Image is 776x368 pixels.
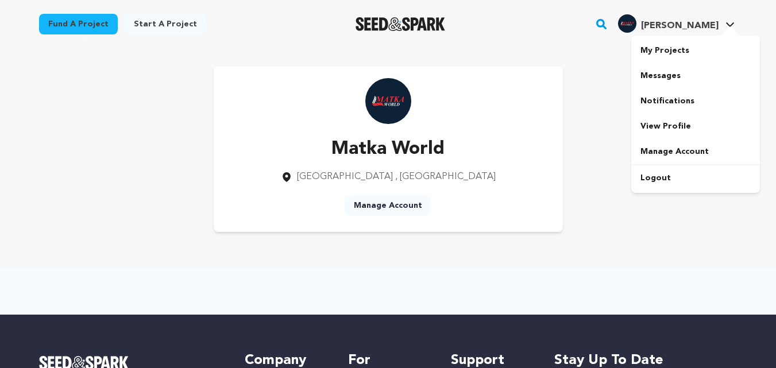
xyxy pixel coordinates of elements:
[631,88,760,114] a: Notifications
[618,14,636,33] img: e94ded24613896de.jpg
[395,172,496,181] span: , [GEOGRAPHIC_DATA]
[631,38,760,63] a: My Projects
[641,21,719,30] span: [PERSON_NAME]
[631,139,760,164] a: Manage Account
[356,17,446,31] a: Seed&Spark Homepage
[281,135,496,163] p: Matka World
[631,165,760,191] a: Logout
[356,17,446,31] img: Seed&Spark Logo Dark Mode
[365,78,411,124] img: https://seedandspark-static.s3.us-east-2.amazonaws.com/images/User/002/310/331/medium/e94ded24613...
[631,63,760,88] a: Messages
[631,114,760,139] a: View Profile
[616,12,737,36] span: Matka W.'s Profile
[39,14,118,34] a: Fund a project
[125,14,206,34] a: Start a project
[297,172,393,181] span: [GEOGRAPHIC_DATA]
[616,12,737,33] a: Matka W.'s Profile
[345,195,431,216] a: Manage Account
[618,14,719,33] div: Matka W.'s Profile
